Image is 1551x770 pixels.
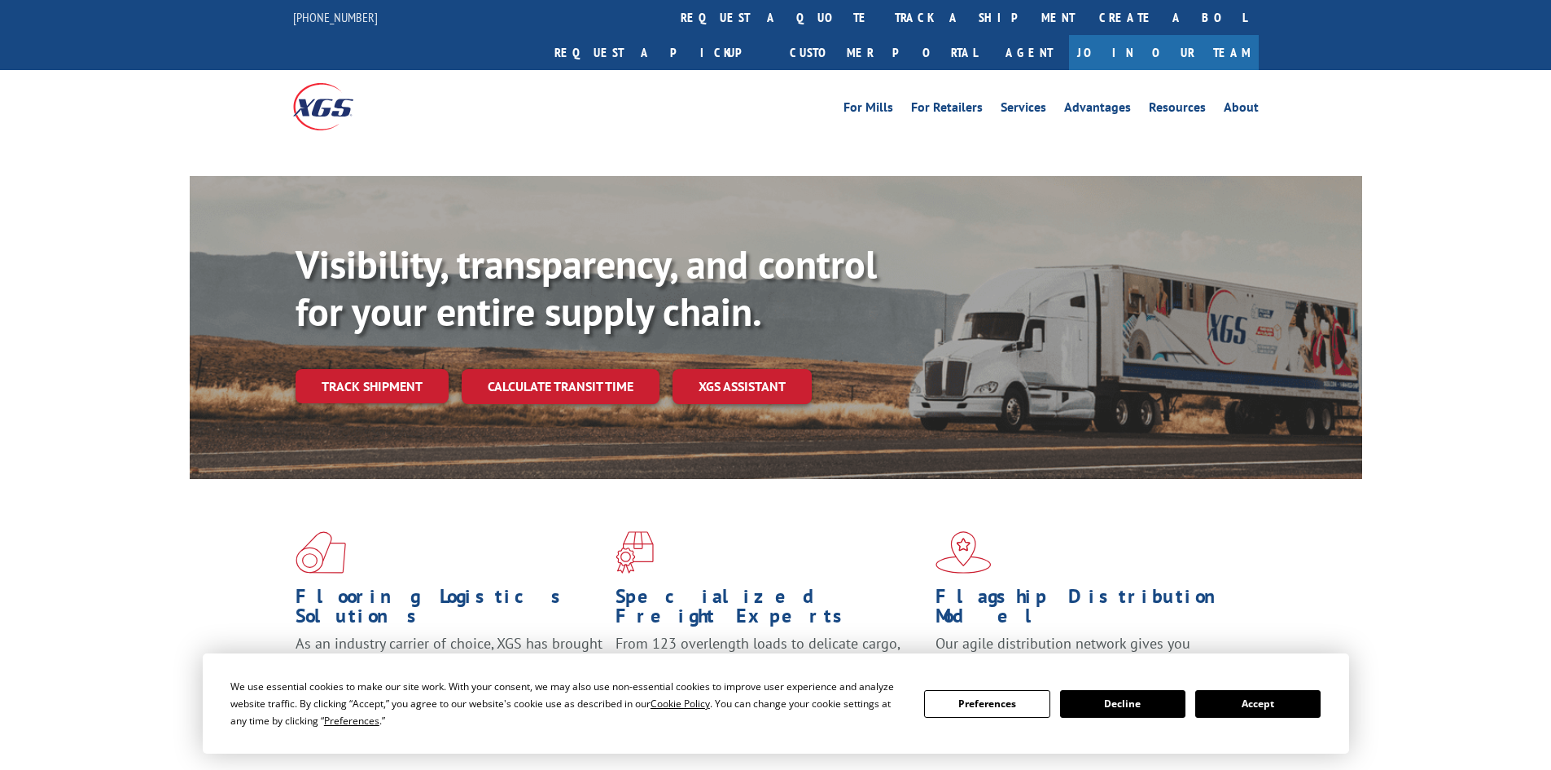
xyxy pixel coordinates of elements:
a: For Mills [843,101,893,119]
button: Accept [1195,690,1321,718]
b: Visibility, transparency, and control for your entire supply chain. [296,239,877,337]
p: From 123 overlength loads to delicate cargo, our experienced staff knows the best way to move you... [616,634,923,706]
a: Track shipment [296,369,449,403]
a: About [1224,101,1259,119]
img: xgs-icon-flagship-distribution-model-red [935,531,992,574]
a: Calculate transit time [462,369,659,404]
img: xgs-icon-focused-on-flooring-red [616,531,654,574]
a: Join Our Team [1069,35,1259,70]
a: [PHONE_NUMBER] [293,9,378,25]
span: As an industry carrier of choice, XGS has brought innovation and dedication to flooring logistics... [296,634,602,692]
a: XGS ASSISTANT [673,369,812,404]
span: Our agile distribution network gives you nationwide inventory management on demand. [935,634,1235,672]
img: xgs-icon-total-supply-chain-intelligence-red [296,531,346,574]
a: Resources [1149,101,1206,119]
a: Services [1001,101,1046,119]
div: Cookie Consent Prompt [203,653,1349,754]
a: Agent [989,35,1069,70]
div: We use essential cookies to make our site work. With your consent, we may also use non-essential ... [230,678,905,729]
button: Decline [1060,690,1185,718]
h1: Specialized Freight Experts [616,587,923,634]
a: Customer Portal [778,35,989,70]
h1: Flooring Logistics Solutions [296,587,603,634]
h1: Flagship Distribution Model [935,587,1243,634]
a: Advantages [1064,101,1131,119]
button: Preferences [924,690,1049,718]
a: Request a pickup [542,35,778,70]
a: For Retailers [911,101,983,119]
span: Cookie Policy [651,697,710,711]
span: Preferences [324,714,379,728]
